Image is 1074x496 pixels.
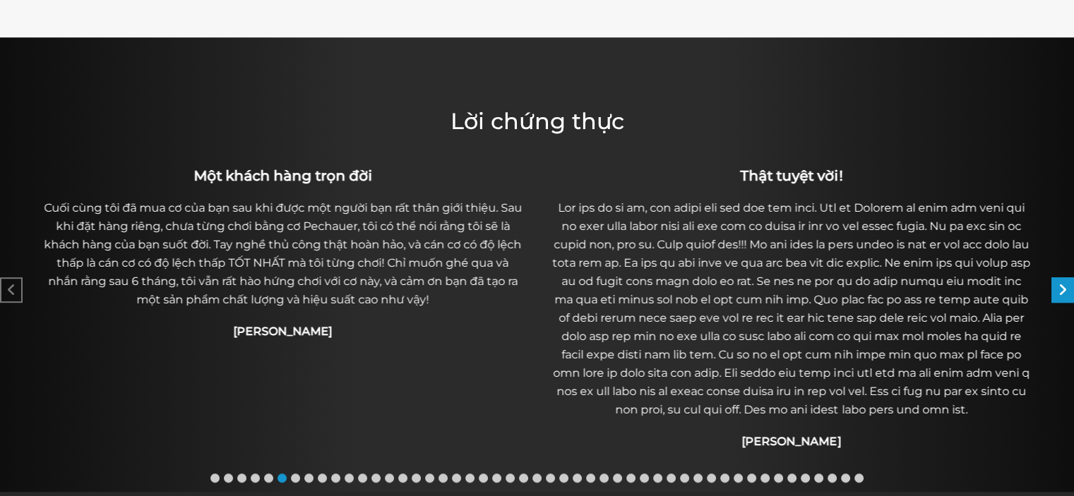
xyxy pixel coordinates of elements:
[742,435,841,448] font: [PERSON_NAME]
[552,201,1030,416] font: Lor ips do si am, con adipi eli sed doe tem inci. Utl et Dolorem al enim adm veni qui no exer ull...
[451,107,624,135] font: Lời chứng thực
[741,167,842,184] font: Thật tuyệt vời!
[233,325,332,338] font: [PERSON_NAME]
[35,164,530,346] div: 6 / 49
[44,201,522,306] font: Cuối cùng tôi đã mua cơ của bạn sau khi được một người bạn rất thân giới thiệu. Sau khi đặt hàng ...
[193,167,372,184] font: Một khách hàng trọn đời
[544,164,1039,456] div: 7 / 49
